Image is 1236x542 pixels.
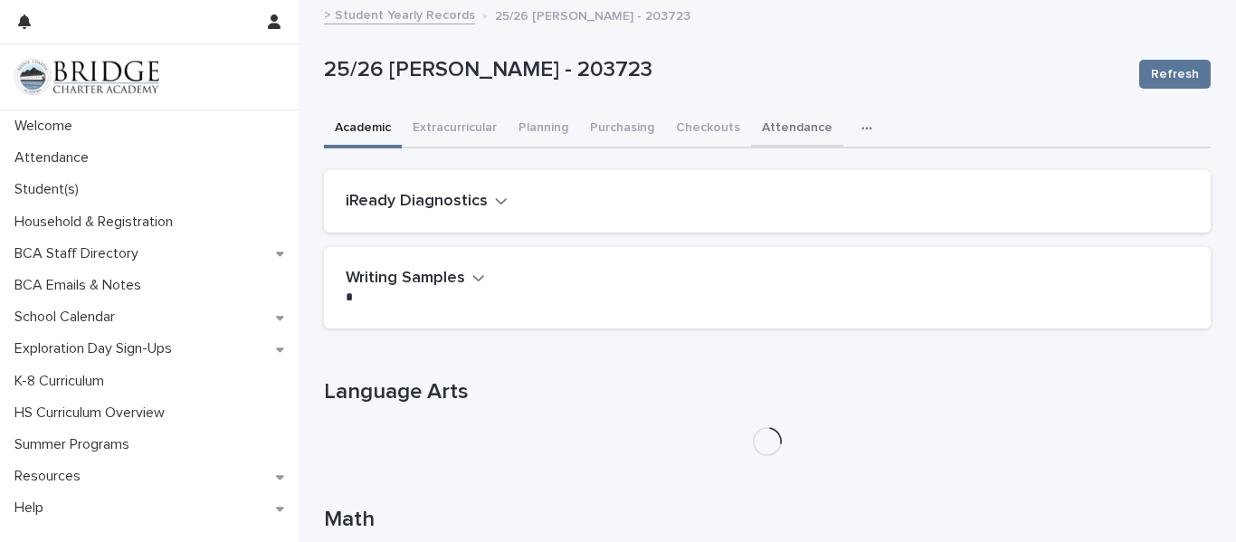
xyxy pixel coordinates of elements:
span: Refresh [1151,65,1199,83]
img: V1C1m3IdTEidaUdm9Hs0 [14,59,159,95]
p: K-8 Curriculum [7,373,119,390]
h1: Math [324,507,1211,533]
p: Student(s) [7,181,93,198]
button: Refresh [1139,60,1211,89]
button: Writing Samples [346,269,485,289]
p: Help [7,499,58,517]
h2: Writing Samples [346,269,465,289]
a: > Student Yearly Records [324,4,475,24]
h2: iReady Diagnostics [346,192,488,212]
button: Attendance [751,110,843,148]
p: Attendance [7,149,103,166]
h1: Language Arts [324,379,1211,405]
button: Checkouts [665,110,751,148]
p: Welcome [7,118,87,135]
p: BCA Staff Directory [7,245,153,262]
p: 25/26 [PERSON_NAME] - 203723 [324,57,1125,83]
button: Purchasing [579,110,665,148]
p: Summer Programs [7,436,144,453]
p: School Calendar [7,309,129,326]
p: HS Curriculum Overview [7,404,179,422]
p: 25/26 [PERSON_NAME] - 203723 [495,5,690,24]
p: BCA Emails & Notes [7,277,156,294]
button: Extracurricular [402,110,508,148]
button: iReady Diagnostics [346,192,508,212]
p: Exploration Day Sign-Ups [7,340,186,357]
button: Academic [324,110,402,148]
p: Resources [7,468,95,485]
p: Household & Registration [7,214,187,231]
button: Planning [508,110,579,148]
